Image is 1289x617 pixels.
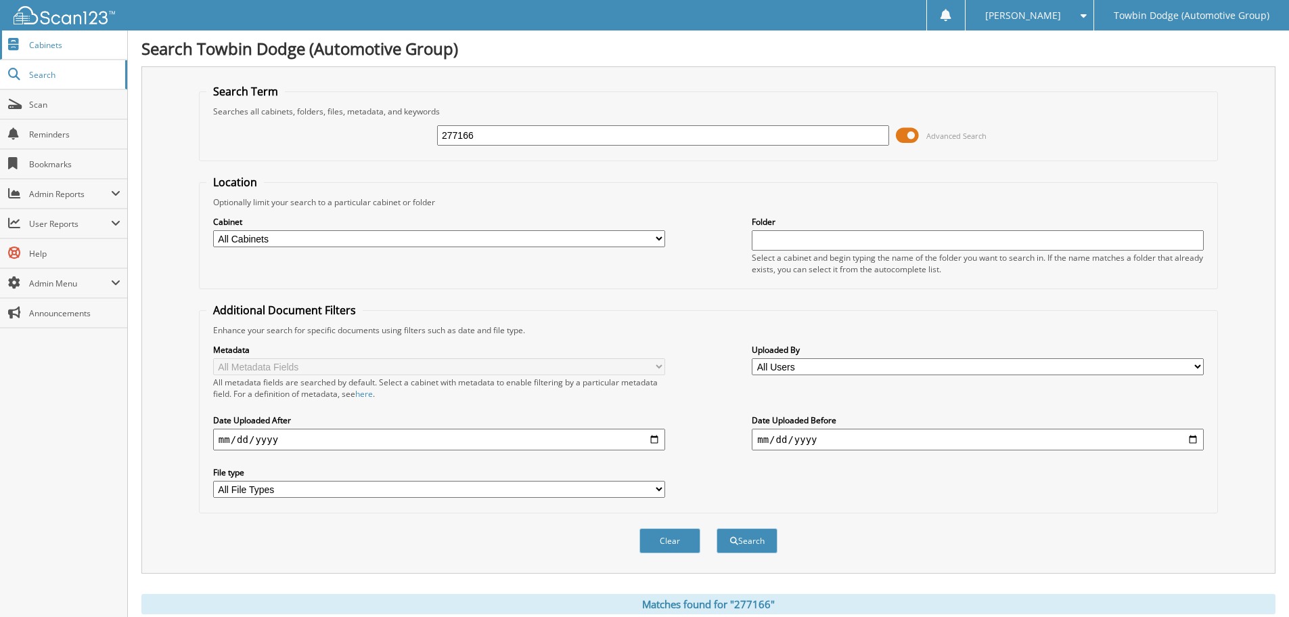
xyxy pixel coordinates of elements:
span: Scan [29,99,120,110]
span: Announcements [29,307,120,319]
div: Searches all cabinets, folders, files, metadata, and keywords [206,106,1211,117]
span: Towbin Dodge (Automotive Group) [1114,12,1269,20]
div: Matches found for "277166" [141,594,1275,614]
legend: Location [206,175,264,190]
div: All metadata fields are searched by default. Select a cabinet with metadata to enable filtering b... [213,377,665,400]
span: Reminders [29,129,120,140]
label: Folder [752,216,1204,228]
label: Uploaded By [752,344,1204,356]
span: Help [29,248,120,259]
label: File type [213,467,665,478]
h1: Search Towbin Dodge (Automotive Group) [141,37,1275,60]
div: Optionally limit your search to a particular cabinet or folder [206,196,1211,208]
legend: Additional Document Filters [206,303,363,318]
label: Date Uploaded After [213,414,665,426]
span: Admin Menu [29,278,111,289]
iframe: Chat Widget [1221,552,1289,617]
img: scan123-logo-white.svg [14,6,115,24]
span: Admin Reports [29,188,111,200]
label: Cabinet [213,216,665,228]
a: here [355,388,373,400]
button: Search [717,528,777,553]
span: Cabinets [29,39,120,51]
span: Search [29,69,118,81]
input: end [752,429,1204,450]
div: Select a cabinet and begin typing the name of the folder you want to search in. If the name match... [752,252,1204,275]
label: Metadata [213,344,665,356]
span: Advanced Search [926,131,987,141]
input: start [213,429,665,450]
div: Enhance your search for specific documents using filters such as date and file type. [206,324,1211,336]
legend: Search Term [206,84,285,99]
span: User Reports [29,218,111,230]
span: Bookmarks [29,158,120,170]
label: Date Uploaded Before [752,414,1204,426]
button: Clear [639,528,700,553]
span: [PERSON_NAME] [985,12,1061,20]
